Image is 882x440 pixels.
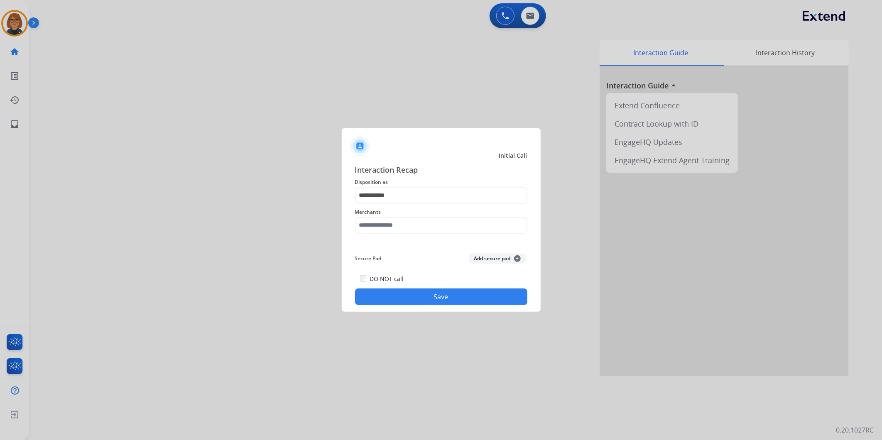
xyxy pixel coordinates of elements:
[514,255,521,262] span: +
[355,164,527,177] span: Interaction Recap
[350,136,370,156] img: contactIcon
[499,152,527,160] span: Initial Call
[370,275,404,283] label: DO NOT call
[355,207,527,217] span: Merchants
[836,425,874,435] p: 0.20.1027RC
[469,254,526,264] button: Add secure pad+
[355,254,382,264] span: Secure Pad
[355,288,527,305] button: Save
[355,177,527,187] span: Disposition as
